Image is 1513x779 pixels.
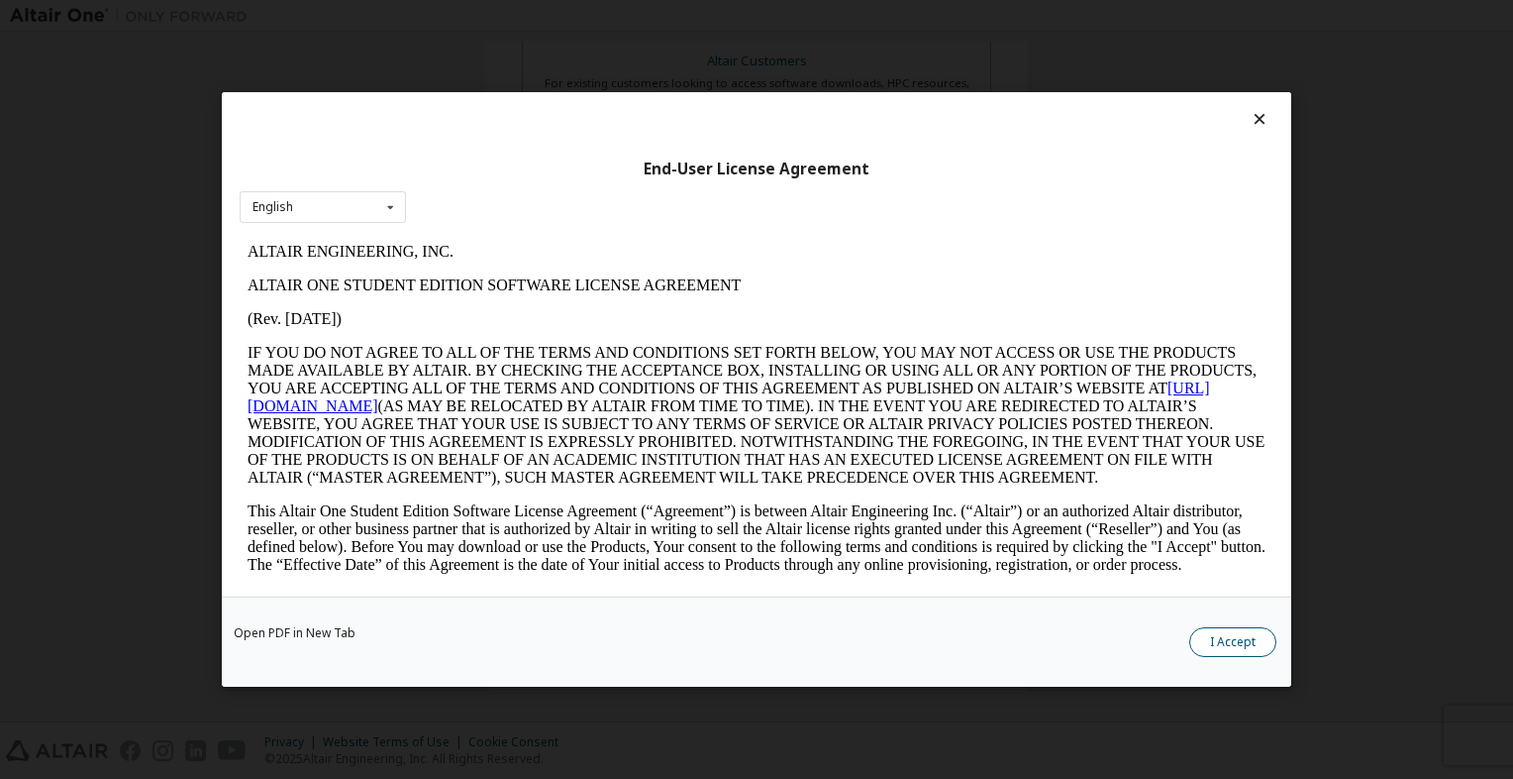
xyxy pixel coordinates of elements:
a: Open PDF in New Tab [234,627,355,639]
a: [URL][DOMAIN_NAME] [8,145,970,179]
p: (Rev. [DATE]) [8,75,1026,93]
button: I Accept [1189,627,1276,657]
p: This Altair One Student Edition Software License Agreement (“Agreement”) is between Altair Engine... [8,268,1026,339]
div: End-User License Agreement [240,160,1273,179]
p: ALTAIR ONE STUDENT EDITION SOFTWARE LICENSE AGREEMENT [8,42,1026,59]
div: English [252,201,293,213]
p: IF YOU DO NOT AGREE TO ALL OF THE TERMS AND CONDITIONS SET FORTH BELOW, YOU MAY NOT ACCESS OR USE... [8,109,1026,252]
p: ALTAIR ENGINEERING, INC. [8,8,1026,26]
